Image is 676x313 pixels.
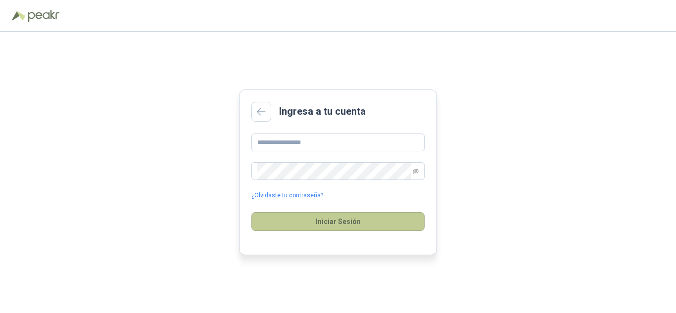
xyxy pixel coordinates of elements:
img: Logo [12,11,26,21]
h2: Ingresa a tu cuenta [279,104,366,119]
img: Peakr [28,10,59,22]
a: ¿Olvidaste tu contraseña? [251,191,323,200]
button: Iniciar Sesión [251,212,425,231]
span: eye-invisible [413,168,419,174]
